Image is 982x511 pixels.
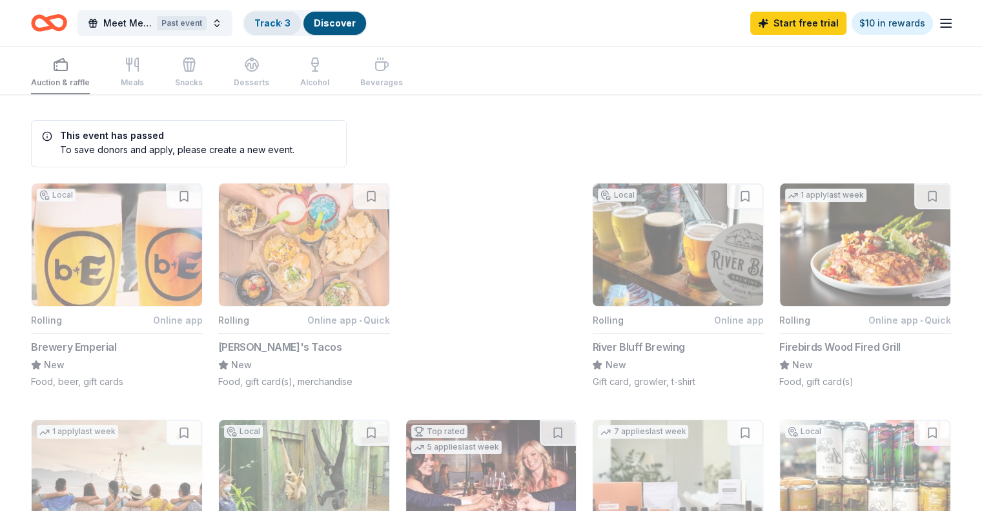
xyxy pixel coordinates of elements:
[157,16,207,30] div: Past event
[31,8,67,38] a: Home
[254,17,291,28] a: Track· 3
[592,183,764,388] button: Image for River Bluff BrewingLocalRollingOnline appRiver Bluff BrewingNewGift card, growler, t-shirt
[750,12,846,35] a: Start free trial
[42,143,294,156] div: To save donors and apply, please create a new event.
[31,183,203,388] button: Image for Brewery EmperialLocalRollingOnline appBrewery EmperialNewFood, beer, gift cards
[779,183,951,388] button: Image for Firebirds Wood Fired Grill1 applylast weekRollingOnline app•QuickFirebirds Wood Fired G...
[42,131,294,140] h5: This event has passed
[218,183,390,388] button: Image for Torchy's TacosRollingOnline app•Quick[PERSON_NAME]'s TacosNewFood, gift card(s), mercha...
[243,10,367,36] button: Track· 3Discover
[852,12,933,35] a: $10 in rewards
[77,10,232,36] button: Meet Me In [GEOGRAPHIC_DATA] GalaPast event
[314,17,356,28] a: Discover
[103,16,152,31] span: Meet Me In [GEOGRAPHIC_DATA] Gala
